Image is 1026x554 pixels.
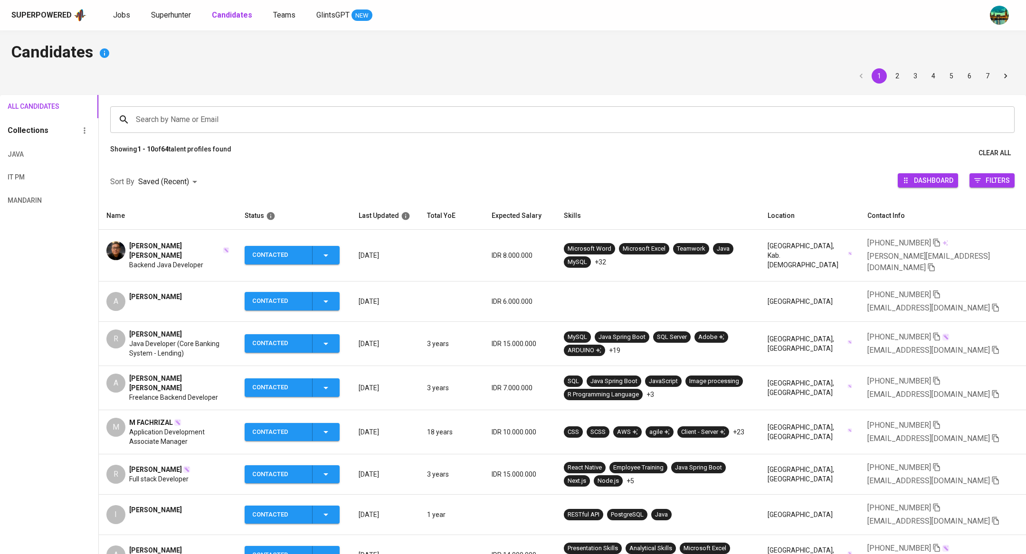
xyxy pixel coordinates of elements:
[986,174,1010,187] span: Filters
[760,202,860,230] th: Location
[106,329,125,348] div: R
[106,505,125,524] div: I
[942,545,950,552] img: magic_wand.svg
[867,303,990,312] span: [EMAIL_ADDRESS][DOMAIN_NAME]
[129,393,218,402] span: Freelance Backend Developer
[848,252,852,255] img: magic_wand.svg
[252,423,304,441] div: Contacted
[998,68,1013,84] button: Go to next page
[867,463,931,472] span: [PHONE_NUMBER]
[8,149,49,160] span: Java
[351,202,419,230] th: Last Updated
[926,68,941,84] button: Go to page 4
[990,6,1009,25] img: a5d44b89-0c59-4c54-99d0-a63b29d42bd3.jpg
[316,9,372,21] a: GlintsGPT NEW
[768,423,852,441] div: [GEOGRAPHIC_DATA], [GEOGRAPHIC_DATA]
[129,418,173,427] span: M FACHRIZAL
[768,334,852,353] div: [GEOGRAPHIC_DATA], [GEOGRAPHIC_DATA]
[138,176,189,188] p: Saved (Recent)
[245,292,340,310] button: Contacted
[74,8,86,22] img: app logo
[252,506,304,524] div: Contacted
[867,332,931,341] span: [PHONE_NUMBER]
[245,246,340,264] button: Contacted
[717,244,730,254] div: Java
[110,176,134,188] p: Sort By
[151,9,193,21] a: Superhunter
[137,145,154,153] b: 1 - 10
[898,173,958,188] button: Dashboard
[568,463,602,472] div: React Native
[359,427,412,437] p: [DATE]
[359,251,412,260] p: [DATE]
[847,428,852,433] img: magic_wand.svg
[8,101,49,113] span: All Candidates
[245,465,340,484] button: Contacted
[129,427,229,446] span: Application Development Associate Manager
[492,383,549,393] p: IDR 7.000.000
[681,428,725,437] div: Client - Server
[492,339,549,348] p: IDR 15.000.000
[598,333,646,342] div: Java Spring Boot
[649,377,678,386] div: JavaScript
[11,42,1015,65] h4: Candidates
[359,469,412,479] p: [DATE]
[359,297,412,306] p: [DATE]
[161,145,169,153] b: 64
[675,463,722,472] div: Java Spring Boot
[908,68,923,84] button: Go to page 3
[129,292,182,301] span: [PERSON_NAME]
[427,427,476,437] p: 18 years
[613,463,664,472] div: Employee Training
[942,333,950,341] img: magic_wand.svg
[273,9,297,21] a: Teams
[568,544,618,553] div: Presentation Skills
[852,68,1015,84] nav: pagination navigation
[129,339,229,358] span: Java Developer (Core Banking System - Lending)
[677,244,705,254] div: Teamwork
[427,469,476,479] p: 3 years
[867,376,931,385] span: [PHONE_NUMBER]
[568,428,579,437] div: CSS
[768,465,852,484] div: [GEOGRAPHIC_DATA], [GEOGRAPHIC_DATA]
[733,427,744,437] p: +23
[113,10,130,19] span: Jobs
[113,9,132,21] a: Jobs
[568,244,611,254] div: Microsoft Word
[611,510,644,519] div: PostgreSQL
[359,339,412,348] p: [DATE]
[427,383,476,393] p: 3 years
[568,258,587,267] div: MySQL
[129,260,203,270] span: Backend Java Developer
[962,68,977,84] button: Go to page 6
[129,505,182,515] span: [PERSON_NAME]
[768,510,852,519] div: [GEOGRAPHIC_DATA]
[11,10,72,21] div: Superpowered
[684,544,726,553] div: Microsoft Excel
[867,252,990,272] span: [PERSON_NAME][EMAIL_ADDRESS][DOMAIN_NAME]
[8,171,49,183] span: IT PM
[252,378,304,397] div: Contacted
[492,251,549,260] p: IDR 8.000.000
[657,333,687,342] div: SQL Server
[556,202,760,230] th: Skills
[316,10,350,19] span: GlintsGPT
[245,423,340,441] button: Contacted
[867,516,990,526] span: [EMAIL_ADDRESS][DOMAIN_NAME]
[106,292,125,311] div: A
[768,241,852,270] div: [GEOGRAPHIC_DATA], Kab. [DEMOGRAPHIC_DATA]
[867,503,931,512] span: [PHONE_NUMBER]
[8,195,49,207] span: Mandarin
[245,506,340,524] button: Contacted
[595,257,606,267] p: +32
[252,246,304,264] div: Contacted
[867,421,931,430] span: [PHONE_NUMBER]
[847,384,852,389] img: magic_wand.svg
[847,340,852,345] img: magic_wand.svg
[768,378,852,397] div: [GEOGRAPHIC_DATA], [GEOGRAPHIC_DATA]
[975,144,1015,162] button: Clear All
[129,329,182,339] span: [PERSON_NAME]
[627,476,634,486] p: +5
[944,68,959,84] button: Go to page 5
[273,10,295,19] span: Teams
